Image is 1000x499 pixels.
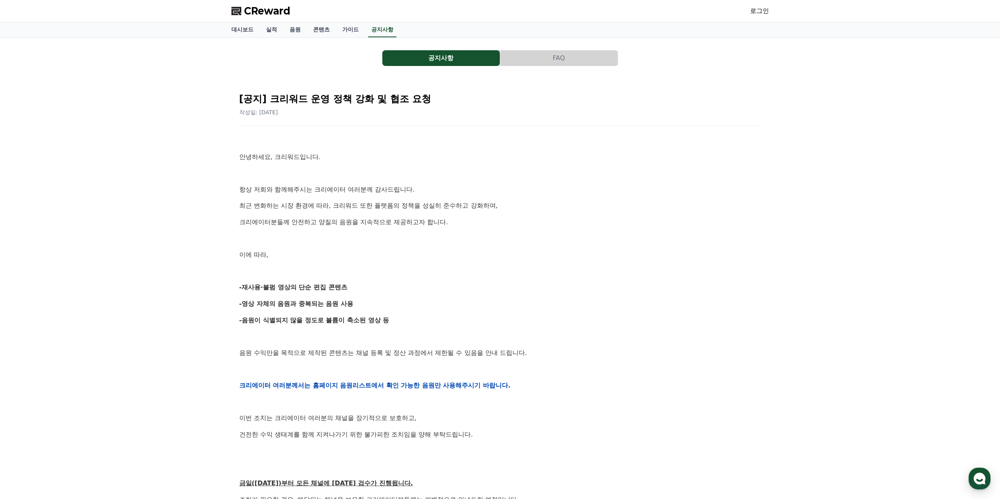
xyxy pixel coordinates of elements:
p: 이에 따라, [239,250,761,260]
span: 설정 [121,261,131,267]
span: 대화 [72,261,81,267]
button: 공지사항 [382,50,500,66]
u: 금일([DATE])부터 모든 채널에 [DATE] 검수가 진행됩니다. [239,479,413,487]
a: 설정 [101,249,151,269]
a: 음원 [283,22,307,37]
a: CReward [231,5,290,17]
strong: -재사용·불펌 영상의 단순 편집 콘텐츠 [239,283,347,291]
span: CReward [244,5,290,17]
p: 최근 변화하는 시장 환경에 따라, 크리워드 또한 플랫폼의 정책을 성실히 준수하고 강화하여, [239,201,761,211]
strong: -영상 자체의 음원과 중복되는 음원 사용 [239,300,354,307]
p: 이번 조치는 크리에이터 여러분의 채널을 장기적으로 보호하고, [239,413,761,423]
p: 항상 저희와 함께해주시는 크리에이터 여러분께 감사드립니다. [239,185,761,195]
a: 대시보드 [225,22,260,37]
p: 음원 수익만을 목적으로 제작된 콘텐츠는 채널 등록 및 정산 과정에서 제한될 수 있음을 안내 드립니다. [239,348,761,358]
button: FAQ [500,50,618,66]
strong: -음원이 식별되지 않을 정도로 볼륨이 축소된 영상 등 [239,316,389,324]
a: 공지사항 [368,22,396,37]
a: 로그인 [750,6,769,16]
a: FAQ [500,50,618,66]
span: 작성일: [DATE] [239,109,278,115]
a: 대화 [52,249,101,269]
p: 안녕하세요, 크리워드입니다. [239,152,761,162]
p: 건전한 수익 생태계를 함께 지켜나가기 위한 불가피한 조치임을 양해 부탁드립니다. [239,430,761,440]
a: 콘텐츠 [307,22,336,37]
a: 실적 [260,22,283,37]
strong: 크리에이터 여러분께서는 홈페이지 음원리스트에서 확인 가능한 음원만 사용해주시기 바랍니다. [239,382,511,389]
a: 홈 [2,249,52,269]
span: 홈 [25,261,29,267]
p: 크리에이터분들께 안전하고 양질의 음원을 지속적으로 제공하고자 합니다. [239,217,761,227]
a: 가이드 [336,22,365,37]
h2: [공지] 크리워드 운영 정책 강화 및 협조 요청 [239,93,761,105]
